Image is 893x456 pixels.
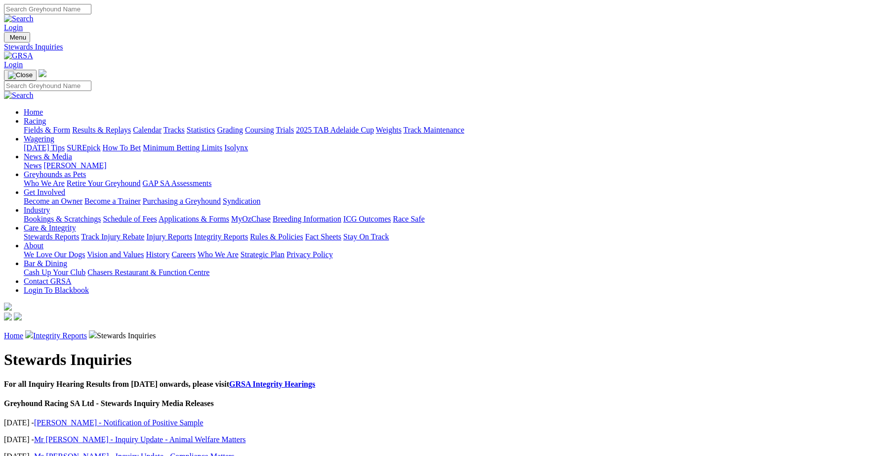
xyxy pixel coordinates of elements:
[187,126,215,134] a: Statistics
[24,197,889,206] div: Get Involved
[24,179,65,187] a: Who We Are
[224,143,248,152] a: Isolynx
[4,331,23,340] a: Home
[4,43,889,51] a: Stewards Inquiries
[171,250,196,259] a: Careers
[133,126,162,134] a: Calendar
[273,215,341,223] a: Breeding Information
[24,259,67,268] a: Bar & Dining
[305,232,341,241] a: Fact Sheets
[10,34,26,41] span: Menu
[4,4,91,14] input: Search
[24,108,43,116] a: Home
[4,91,34,100] img: Search
[194,232,248,241] a: Integrity Reports
[72,126,131,134] a: Results & Replays
[4,32,30,43] button: Toggle navigation
[163,126,185,134] a: Tracks
[231,215,271,223] a: MyOzChase
[4,399,889,408] h4: Greyhound Racing SA Ltd - Stewards Inquiry Media Releases
[24,197,82,205] a: Become an Owner
[39,69,46,77] img: logo-grsa-white.png
[159,215,229,223] a: Applications & Forms
[24,179,889,188] div: Greyhounds as Pets
[24,277,71,285] a: Contact GRSA
[24,215,889,224] div: Industry
[24,126,70,134] a: Fields & Form
[24,215,101,223] a: Bookings & Scratchings
[24,188,65,196] a: Get Involved
[34,418,203,427] a: [PERSON_NAME] - Notification of Positive Sample
[143,143,222,152] a: Minimum Betting Limits
[24,224,76,232] a: Care & Integrity
[24,268,889,277] div: Bar & Dining
[24,232,79,241] a: Stewards Reports
[24,268,85,276] a: Cash Up Your Club
[245,126,274,134] a: Coursing
[250,232,303,241] a: Rules & Policies
[276,126,294,134] a: Trials
[24,161,889,170] div: News & Media
[343,215,391,223] a: ICG Outcomes
[8,71,33,79] img: Close
[229,380,315,388] a: GRSA Integrity Hearings
[84,197,141,205] a: Become a Trainer
[24,286,89,294] a: Login To Blackbook
[24,152,72,161] a: News & Media
[43,161,106,170] a: [PERSON_NAME]
[34,435,246,444] a: Mr [PERSON_NAME] - Inquiry Update - Animal Welfare Matters
[24,117,46,125] a: Racing
[24,143,889,152] div: Wagering
[4,70,37,81] button: Toggle navigation
[4,14,34,23] img: Search
[24,250,85,259] a: We Love Our Dogs
[198,250,239,259] a: Who We Are
[4,330,889,340] p: Stewards Inquiries
[24,161,41,170] a: News
[67,143,100,152] a: SUREpick
[87,250,144,259] a: Vision and Values
[89,330,97,338] img: chevron-right.svg
[296,126,374,134] a: 2025 TAB Adelaide Cup
[146,250,169,259] a: History
[4,380,315,388] b: For all Inquiry Hearing Results from [DATE] onwards, please visit
[24,143,65,152] a: [DATE] Tips
[103,215,157,223] a: Schedule of Fees
[4,81,91,91] input: Search
[286,250,333,259] a: Privacy Policy
[14,313,22,320] img: twitter.svg
[4,23,23,32] a: Login
[143,197,221,205] a: Purchasing a Greyhound
[87,268,209,276] a: Chasers Restaurant & Function Centre
[81,232,144,241] a: Track Injury Rebate
[4,418,889,427] p: [DATE] -
[4,313,12,320] img: facebook.svg
[343,232,389,241] a: Stay On Track
[393,215,424,223] a: Race Safe
[146,232,192,241] a: Injury Reports
[24,170,86,179] a: Greyhounds as Pets
[24,135,54,143] a: Wagering
[4,351,889,369] h1: Stewards Inquiries
[4,51,33,60] img: GRSA
[24,241,43,250] a: About
[24,206,50,214] a: Industry
[4,60,23,69] a: Login
[4,435,889,444] p: [DATE] -
[24,250,889,259] div: About
[4,303,12,311] img: logo-grsa-white.png
[143,179,212,187] a: GAP SA Assessments
[217,126,243,134] a: Grading
[33,331,87,340] a: Integrity Reports
[25,330,33,338] img: chevron-right.svg
[404,126,464,134] a: Track Maintenance
[24,126,889,135] div: Racing
[24,232,889,241] div: Care & Integrity
[67,179,141,187] a: Retire Your Greyhound
[376,126,402,134] a: Weights
[103,143,141,152] a: How To Bet
[241,250,284,259] a: Strategic Plan
[223,197,260,205] a: Syndication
